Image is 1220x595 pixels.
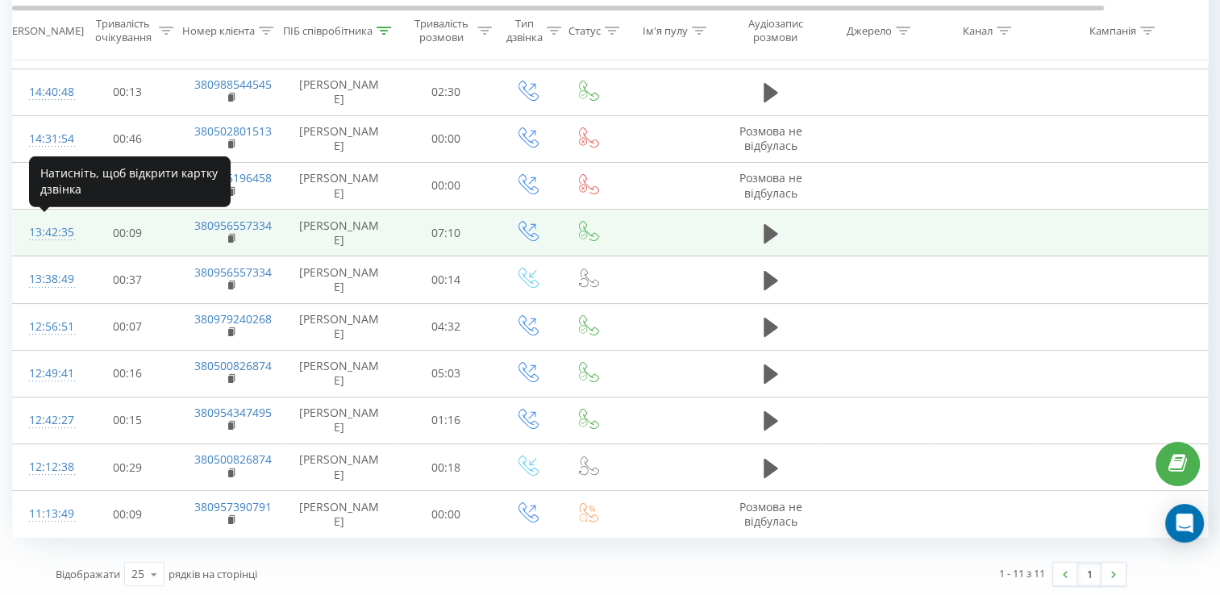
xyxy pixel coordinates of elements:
[283,491,396,538] td: [PERSON_NAME]
[643,23,688,37] div: Ім'я пулу
[194,170,272,185] a: 380985196458
[410,17,473,44] div: Тривалість розмови
[963,23,993,37] div: Канал
[396,444,497,491] td: 00:18
[194,405,272,420] a: 380954347495
[283,397,396,443] td: [PERSON_NAME]
[283,115,396,162] td: [PERSON_NAME]
[131,566,144,582] div: 25
[56,567,120,581] span: Відображати
[29,264,61,295] div: 13:38:49
[283,303,396,350] td: [PERSON_NAME]
[29,358,61,389] div: 12:49:41
[396,69,497,115] td: 02:30
[29,498,61,530] div: 11:13:49
[194,123,272,139] a: 380502801513
[283,162,396,209] td: [PERSON_NAME]
[506,17,543,44] div: Тип дзвінка
[29,123,61,155] div: 14:31:54
[283,69,396,115] td: [PERSON_NAME]
[77,397,178,443] td: 00:15
[739,170,802,200] span: Розмова не відбулась
[29,405,61,436] div: 12:42:27
[396,256,497,303] td: 00:14
[396,303,497,350] td: 04:32
[194,218,272,233] a: 380956557334
[182,23,255,37] div: Номер клієнта
[29,217,61,248] div: 13:42:35
[739,123,802,153] span: Розмова не відбулась
[1165,504,1204,543] div: Open Intercom Messenger
[847,23,892,37] div: Джерело
[77,303,178,350] td: 00:07
[194,358,272,373] a: 380500826874
[2,23,84,37] div: [PERSON_NAME]
[77,69,178,115] td: 00:13
[1089,23,1136,37] div: Кампанія
[77,491,178,538] td: 00:09
[396,491,497,538] td: 00:00
[396,162,497,209] td: 00:00
[29,156,231,206] div: Натисніть, щоб відкрити картку дзвінка
[77,115,178,162] td: 00:46
[194,77,272,92] a: 380988544545
[283,23,373,37] div: ПІБ співробітника
[77,444,178,491] td: 00:29
[283,350,396,397] td: [PERSON_NAME]
[29,311,61,343] div: 12:56:51
[91,17,155,44] div: Тривалість очікування
[739,499,802,529] span: Розмова не відбулась
[568,23,601,37] div: Статус
[77,350,178,397] td: 00:16
[77,256,178,303] td: 00:37
[283,444,396,491] td: [PERSON_NAME]
[194,264,272,280] a: 380956557334
[396,350,497,397] td: 05:03
[29,77,61,108] div: 14:40:48
[396,210,497,256] td: 07:10
[736,17,814,44] div: Аудіозапис розмови
[194,499,272,514] a: 380957390791
[194,451,272,467] a: 380500826874
[396,397,497,443] td: 01:16
[999,565,1045,581] div: 1 - 11 з 11
[283,210,396,256] td: [PERSON_NAME]
[29,451,61,483] div: 12:12:38
[169,567,257,581] span: рядків на сторінці
[1077,563,1101,585] a: 1
[396,115,497,162] td: 00:00
[194,311,272,327] a: 380979240268
[283,256,396,303] td: [PERSON_NAME]
[77,210,178,256] td: 00:09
